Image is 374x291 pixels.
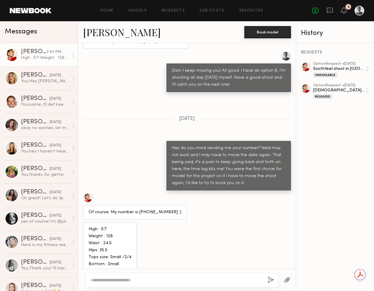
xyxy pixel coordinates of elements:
div: You: hey I haven't heard back from my client. As it's [DATE] and nothing's booked, i dont think t... [21,149,69,154]
div: [DATE] [50,260,61,265]
div: [PERSON_NAME] [21,236,50,242]
div: [DATE] [50,96,61,102]
div: [DATE] [50,166,61,172]
div: You: thanks for getting back to me so quick! [21,172,69,178]
div: [DATE] [50,190,61,195]
a: Book model [244,29,291,34]
div: High : 5’7 Weight : 128 Waist : 24.5 Hips: 35.5 Tops size: Small /2/4 Bottom : Small [89,226,131,268]
a: Requests [162,9,185,13]
a: [PERSON_NAME] [83,26,161,39]
div: [DATE] [50,119,61,125]
div: Unavailable [313,73,337,77]
button: Book model [244,26,291,38]
div: [DEMOGRAPHIC_DATA] Fitness Shoot in a gym [313,87,365,93]
a: Job Posts [200,9,225,13]
div: [PERSON_NAME] [21,189,50,195]
div: REQUESTS [301,50,369,55]
div: [PERSON_NAME] [21,283,50,289]
div: 3 [348,5,349,9]
a: optionRequest •[DATE]Soothfeel shoot in [GEOGRAPHIC_DATA]Unavailable [313,62,369,77]
div: [DATE] [50,213,61,219]
div: okay no worries. let me know if anything changes! :) [21,125,69,131]
div: You: Hey [PERSON_NAME], trying to make [DATE] happen. Are you free [DATE] noon - 3ish? Want to ma... [21,78,69,84]
div: Of course. My number is [PHONE_NUMBER] :) [89,209,181,216]
div: [PERSON_NAME] [21,119,50,125]
div: Released [313,94,332,99]
div: History [301,30,369,37]
div: Dam I keep missing you! All good. I have an option B. I’m shooting all day [DATE] myself. Have a ... [172,67,285,88]
div: You: Thank you! I'll have a firm answer by [DATE] [21,265,69,271]
div: 7:57 PM [47,49,61,55]
span: Messages [5,28,37,35]
div: [DATE] [50,283,61,289]
div: [PERSON_NAME] [21,142,50,149]
div: [PERSON_NAME] [21,166,50,172]
a: Models [128,9,147,13]
div: Here is my fitness reel . J have a new one too. I was shooting for LA FITNESS and other gyms too! [21,242,69,248]
span: [DATE] [179,116,195,122]
div: [PERSON_NAME] [21,49,47,55]
a: optionRequest •[DATE][DEMOGRAPHIC_DATA] Fitness Shoot in a gymReleased [313,84,369,99]
div: option Request • [DATE] [313,84,365,87]
div: [PERSON_NAME] [21,213,50,219]
div: [PERSON_NAME] [21,259,50,265]
div: [DATE] [50,143,61,149]
div: Ok great! Let’s do 1pm, thank you [21,195,69,201]
div: Soothfeel shoot in [GEOGRAPHIC_DATA] [313,66,365,72]
div: [DATE] [50,73,61,78]
a: Home [100,9,114,13]
div: Hey do you mind sending me your number? Wed may not work and I may have to move the date again. T... [172,145,285,187]
div: yes of course! it’s @julialaurenmccallum [21,219,69,224]
div: [PERSON_NAME] [21,96,50,102]
div: You: same, i'll def keep you in mind [21,102,69,108]
div: option Request • [DATE] [313,62,365,66]
a: Favorites [239,9,264,13]
div: High : 5’7 Weight : 128 Waist : 24.5 Hips: 35.5 Tops size: Small /2/4 Bottom : Small [21,55,69,61]
div: [PERSON_NAME] [21,72,50,78]
div: [DATE] [50,236,61,242]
